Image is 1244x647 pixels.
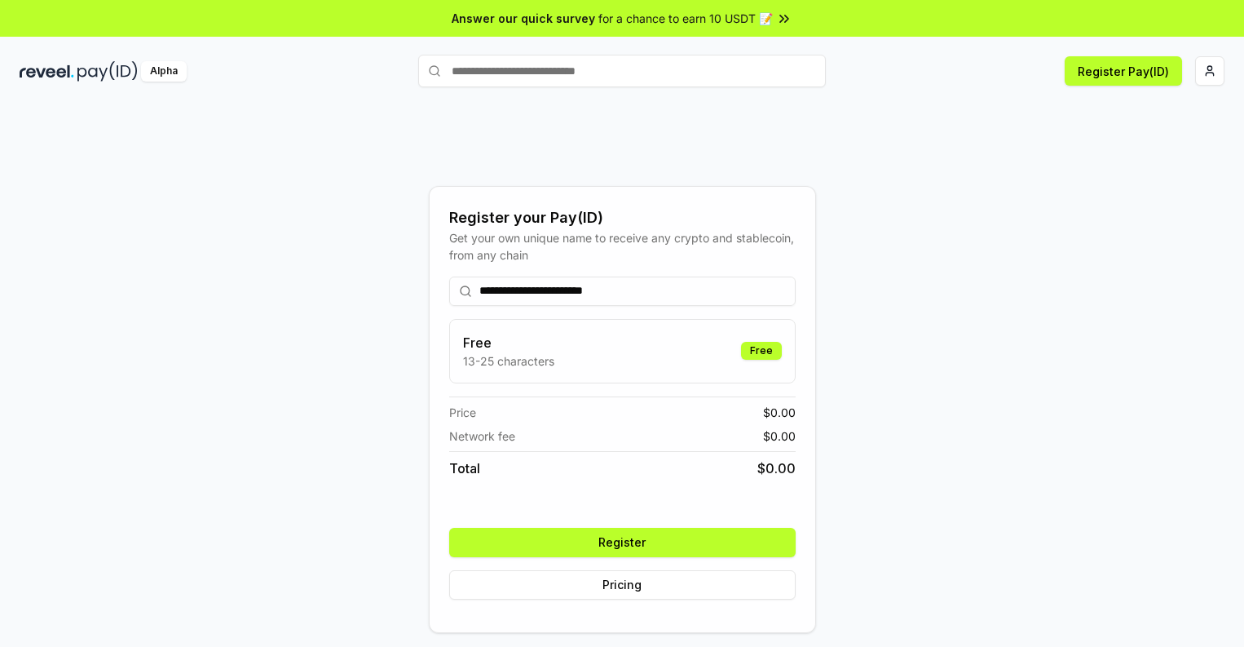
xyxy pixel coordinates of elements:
[1065,56,1182,86] button: Register Pay(ID)
[449,404,476,421] span: Price
[20,61,74,82] img: reveel_dark
[741,342,782,360] div: Free
[449,528,796,557] button: Register
[463,352,554,370] p: 13-25 characters
[763,404,796,421] span: $ 0.00
[449,428,515,445] span: Network fee
[463,333,554,352] h3: Free
[449,206,796,229] div: Register your Pay(ID)
[757,459,796,478] span: $ 0.00
[449,459,480,478] span: Total
[452,10,595,27] span: Answer our quick survey
[598,10,773,27] span: for a chance to earn 10 USDT 📝
[763,428,796,445] span: $ 0.00
[77,61,138,82] img: pay_id
[449,229,796,264] div: Get your own unique name to receive any crypto and stablecoin, from any chain
[141,61,187,82] div: Alpha
[449,570,796,600] button: Pricing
